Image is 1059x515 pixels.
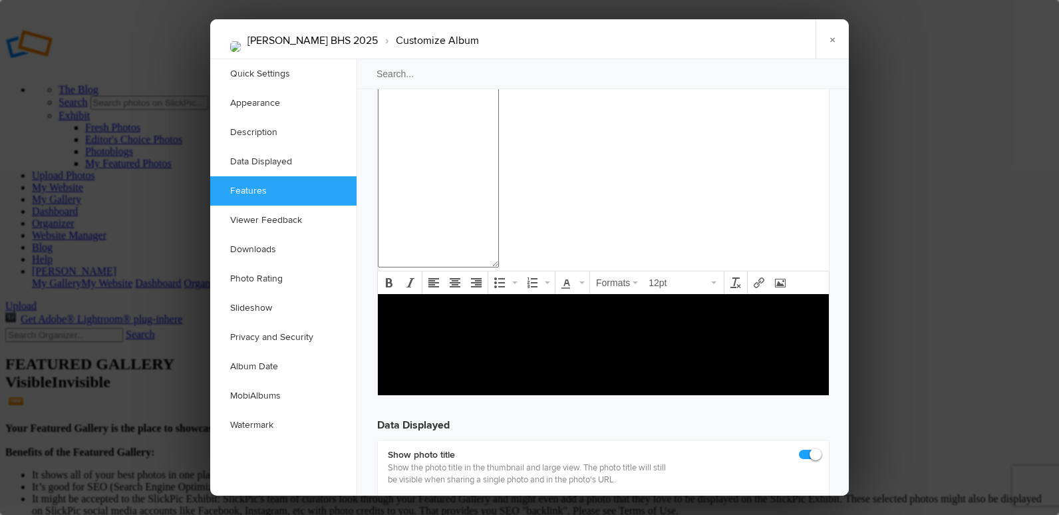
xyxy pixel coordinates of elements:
[770,273,790,293] div: Insert/edit image
[356,59,851,89] input: Search...
[378,294,829,395] iframe: Rich Text Area. Press ALT-F9 for menu. Press ALT-F10 for toolbar. Press ALT-0 for help
[210,264,357,293] a: Photo Rating
[816,19,849,59] a: ×
[378,29,479,52] li: Customize Album
[210,411,357,440] a: Watermark
[596,277,630,288] span: Formats
[230,41,241,52] img: 20250918_CN_vs_BHS_(159).jpg
[644,273,722,293] div: Font Sizes
[726,273,746,293] div: Clear formatting
[557,273,588,293] div: Text color
[466,273,486,293] div: Align right
[210,176,357,206] a: Features
[649,276,708,289] span: 12pt
[210,235,357,264] a: Downloads
[490,273,521,293] div: Bullet list
[210,323,357,352] a: Privacy and Security
[210,381,357,411] a: MobiAlbums
[522,273,553,293] div: Numbered list
[445,273,465,293] div: Align center
[210,59,357,88] a: Quick Settings
[210,206,357,235] a: Viewer Feedback
[388,462,668,486] p: Show the photo title in the thumbnail and large view. The photo title will still be visible when ...
[749,273,769,293] div: Insert/edit link
[210,293,357,323] a: Slideshow
[210,352,357,381] a: Album Date
[424,273,444,293] div: Align left
[210,147,357,176] a: Data Displayed
[379,273,399,293] div: Bold
[210,88,357,118] a: Appearance
[377,407,830,433] h3: Data Displayed
[247,29,378,52] li: [PERSON_NAME] BHS 2025
[388,448,668,462] b: Show photo title
[400,273,420,293] div: Italic
[210,118,357,147] a: Description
